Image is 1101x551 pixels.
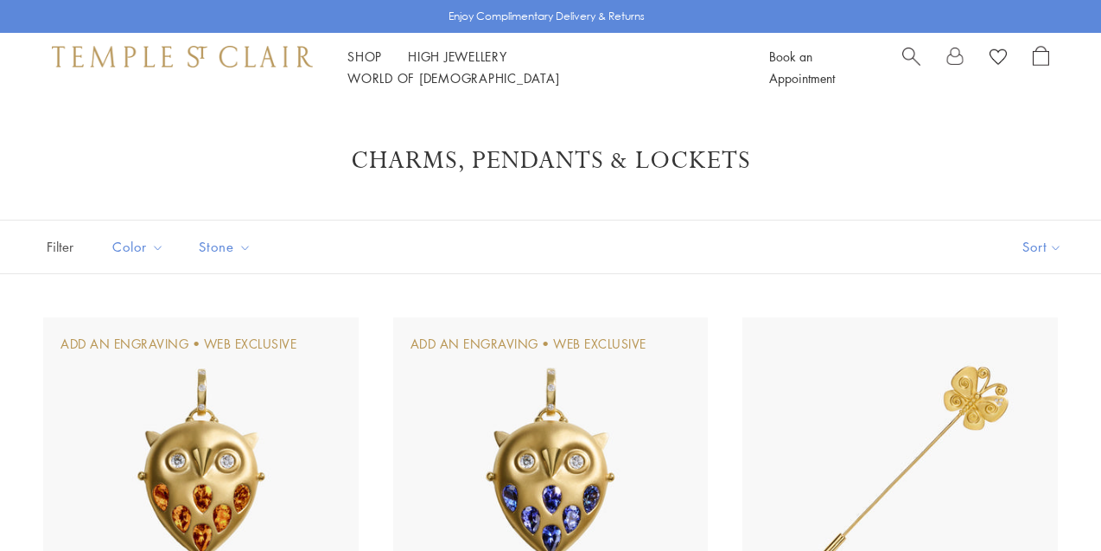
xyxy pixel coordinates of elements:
div: Add An Engraving • Web Exclusive [60,335,296,354]
nav: Main navigation [347,46,730,89]
a: Open Shopping Bag [1033,46,1049,89]
h1: Charms, Pendants & Lockets [69,145,1032,176]
div: Add An Engraving • Web Exclusive [410,335,646,354]
button: Color [99,227,177,266]
span: Stone [190,236,264,258]
a: World of [DEMOGRAPHIC_DATA]World of [DEMOGRAPHIC_DATA] [347,69,559,86]
button: Show sort by [983,221,1101,273]
a: ShopShop [347,48,382,65]
p: Enjoy Complimentary Delivery & Returns [449,8,645,25]
img: Temple St. Clair [52,46,313,67]
span: Color [104,236,177,258]
button: Stone [186,227,264,266]
a: High JewelleryHigh Jewellery [408,48,507,65]
a: View Wishlist [990,46,1007,72]
a: Book an Appointment [769,48,835,86]
a: Search [902,46,920,89]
